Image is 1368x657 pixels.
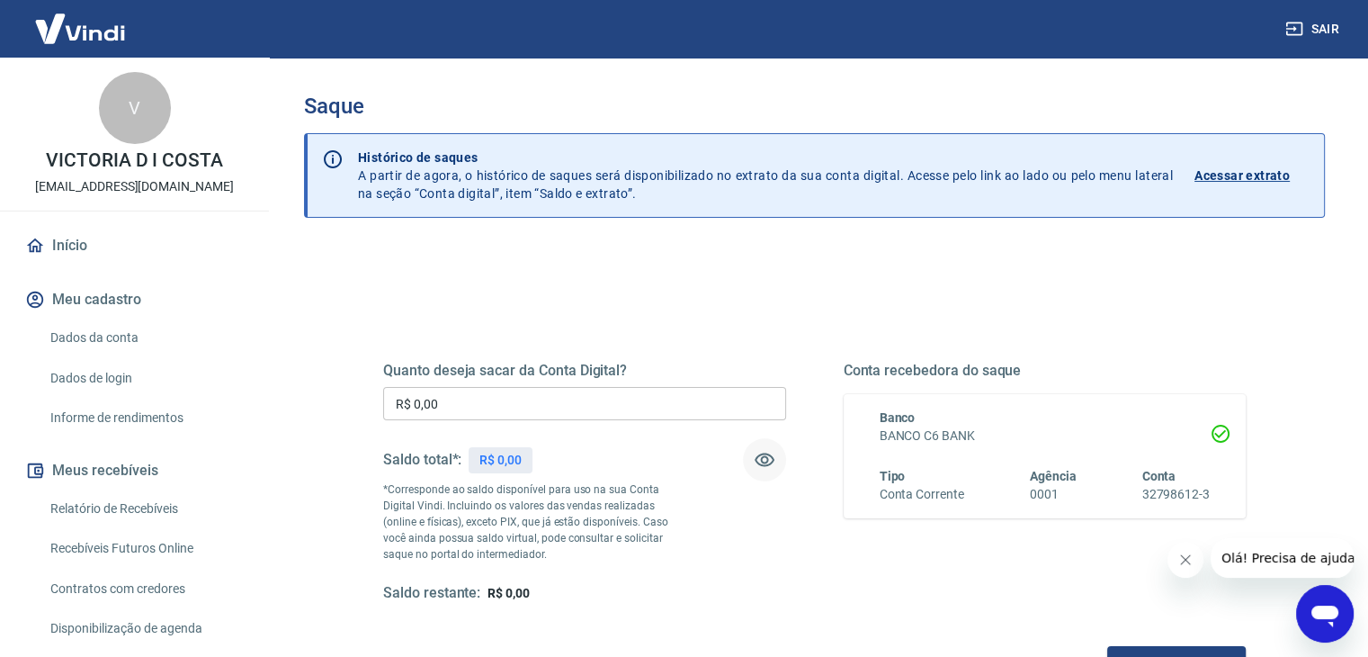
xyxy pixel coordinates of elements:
[1194,166,1290,184] p: Acessar extrato
[46,151,223,170] p: VICTORIA D I COSTA
[1194,148,1310,202] a: Acessar extrato
[1141,469,1176,483] span: Conta
[1282,13,1346,46] button: Sair
[43,319,247,356] a: Dados da conta
[304,94,1325,119] h3: Saque
[1211,538,1354,578] iframe: Mensagem da empresa
[43,530,247,567] a: Recebíveis Futuros Online
[99,72,171,144] div: V
[383,362,786,380] h5: Quanto deseja sacar da Conta Digital?
[358,148,1173,202] p: A partir de agora, o histórico de saques será disponibilizado no extrato da sua conta digital. Ac...
[43,360,247,397] a: Dados de login
[880,410,916,425] span: Banco
[1141,485,1210,504] h6: 32798612-3
[383,584,480,603] h5: Saldo restante:
[43,400,247,436] a: Informe de rendimentos
[487,586,530,600] span: R$ 0,00
[1030,485,1077,504] h6: 0001
[22,280,247,319] button: Meu cadastro
[880,427,1211,445] h6: BANCO C6 BANK
[11,13,151,27] span: Olá! Precisa de ajuda?
[880,485,964,504] h6: Conta Corrente
[358,148,1173,166] p: Histórico de saques
[383,481,685,562] p: *Corresponde ao saldo disponível para uso na sua Conta Digital Vindi. Incluindo os valores das ve...
[880,469,906,483] span: Tipo
[1167,542,1203,578] iframe: Fechar mensagem
[844,362,1247,380] h5: Conta recebedora do saque
[1296,585,1354,643] iframe: Botão para abrir a janela de mensagens
[479,451,522,470] p: R$ 0,00
[43,610,247,647] a: Disponibilização de agenda
[43,571,247,607] a: Contratos com credores
[35,177,234,196] p: [EMAIL_ADDRESS][DOMAIN_NAME]
[383,451,461,469] h5: Saldo total*:
[1030,469,1077,483] span: Agência
[22,1,139,56] img: Vindi
[22,226,247,265] a: Início
[43,490,247,527] a: Relatório de Recebíveis
[22,451,247,490] button: Meus recebíveis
